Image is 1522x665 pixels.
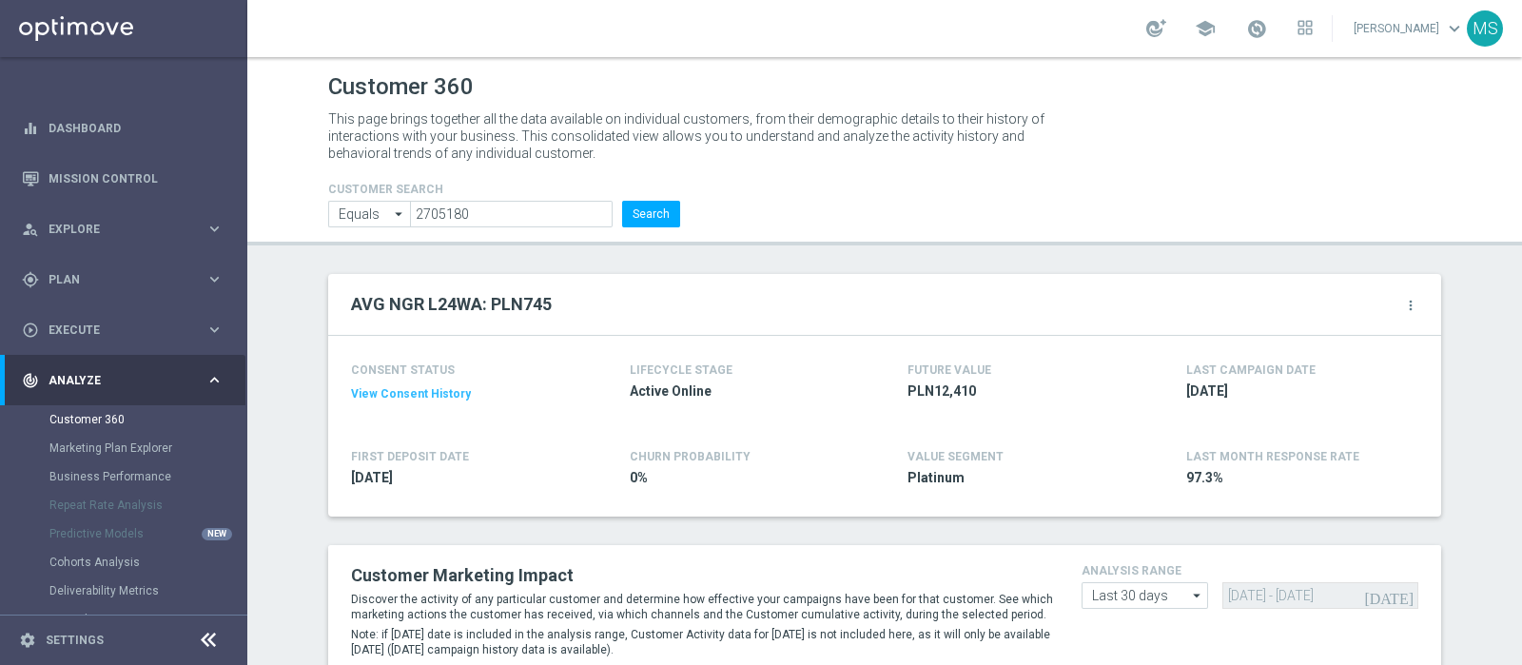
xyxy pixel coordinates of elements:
[49,324,205,336] span: Execute
[1467,10,1503,47] div: MS
[49,469,198,484] a: Business Performance
[22,372,205,389] div: Analyze
[49,412,198,427] a: Customer 360
[390,202,409,226] i: arrow_drop_down
[49,605,245,634] div: BI Studio
[22,322,205,339] div: Execute
[49,434,245,462] div: Marketing Plan Explorer
[1082,564,1418,577] h4: analysis range
[22,221,39,238] i: person_search
[1188,583,1207,608] i: arrow_drop_down
[49,405,245,434] div: Customer 360
[49,375,205,386] span: Analyze
[22,271,39,288] i: gps_fixed
[49,491,245,519] div: Repeat Rate Analysis
[1186,382,1409,401] span: 2025-08-18
[21,272,224,287] button: gps_fixed Plan keyboard_arrow_right
[328,201,410,227] input: Enter CID, Email, name or phone
[49,612,224,627] button: BI Studio keyboard_arrow_right
[351,592,1053,622] p: Discover the activity of any particular customer and determine how effective your campaigns have ...
[49,577,245,605] div: Deliverability Metrics
[328,110,1061,162] p: This page brings together all the data available on individual customers, from their demographic ...
[49,153,224,204] a: Mission Control
[22,271,205,288] div: Plan
[205,220,224,238] i: keyboard_arrow_right
[630,363,732,377] h4: LIFECYCLE STAGE
[351,386,471,402] button: View Consent History
[351,450,469,463] h4: FIRST DEPOSIT DATE
[21,373,224,388] button: track_changes Analyze keyboard_arrow_right
[22,120,39,137] i: equalizer
[351,363,574,377] h4: CONSENT STATUS
[205,321,224,339] i: keyboard_arrow_right
[1444,18,1465,39] span: keyboard_arrow_down
[907,450,1004,463] h4: VALUE SEGMENT
[351,564,1053,587] h2: Customer Marketing Impact
[907,382,1130,401] span: PLN12,410
[19,632,36,649] i: settings
[22,153,224,204] div: Mission Control
[351,469,574,487] span: 2022-12-11
[49,519,245,548] div: Predictive Models
[21,121,224,136] button: equalizer Dashboard
[22,372,39,389] i: track_changes
[351,627,1053,657] p: Note: if [DATE] date is included in the analysis range, Customer Activity data for [DATE] is not ...
[21,171,224,186] button: Mission Control
[1186,363,1316,377] h4: LAST CAMPAIGN DATE
[1195,18,1216,39] span: school
[49,462,245,491] div: Business Performance
[1082,582,1208,609] input: analysis range
[46,635,104,646] a: Settings
[1186,469,1409,487] span: 97.3%
[907,363,991,377] h4: FUTURE VALUE
[21,222,224,237] button: person_search Explore keyboard_arrow_right
[50,614,186,625] span: BI Studio
[22,221,205,238] div: Explore
[21,323,224,338] button: play_circle_outline Execute keyboard_arrow_right
[1352,14,1467,43] a: [PERSON_NAME]keyboard_arrow_down
[1186,450,1359,463] span: LAST MONTH RESPONSE RATE
[205,371,224,389] i: keyboard_arrow_right
[202,528,232,540] div: NEW
[49,103,224,153] a: Dashboard
[907,469,1130,487] span: Platinum
[49,583,198,598] a: Deliverability Metrics
[49,274,205,285] span: Plan
[205,270,224,288] i: keyboard_arrow_right
[351,293,552,316] h2: AVG NGR L24WA: PLN745
[49,555,198,570] a: Cohorts Analysis
[49,224,205,235] span: Explore
[630,469,852,487] span: 0%
[622,201,680,227] button: Search
[630,450,751,463] span: CHURN PROBABILITY
[50,614,205,625] div: BI Studio
[630,382,852,401] span: Active Online
[22,103,224,153] div: Dashboard
[49,440,198,456] a: Marketing Plan Explorer
[328,73,1441,101] h1: Customer 360
[328,183,680,196] h4: CUSTOMER SEARCH
[410,201,613,227] input: Enter CID, Email, name or phone
[22,322,39,339] i: play_circle_outline
[1403,298,1418,313] i: more_vert
[49,548,245,577] div: Cohorts Analysis
[205,611,224,629] i: keyboard_arrow_right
